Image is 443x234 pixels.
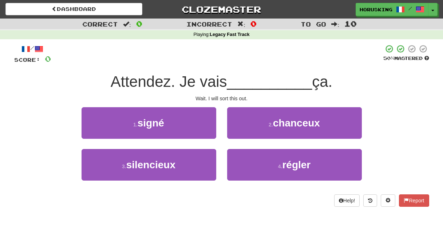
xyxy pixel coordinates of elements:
[383,55,429,62] div: Mastered
[82,107,216,139] button: 1.signé
[312,73,332,90] span: ça.
[136,19,142,28] span: 0
[334,194,360,207] button: Help!
[383,55,394,61] span: 50 %
[153,3,290,16] a: Clozemaster
[408,6,412,11] span: /
[227,107,362,139] button: 2.chanceux
[14,95,429,102] div: Wait. I will sort this out.
[14,44,51,53] div: /
[5,3,142,15] a: Dashboard
[122,164,126,169] small: 3 .
[301,20,326,28] span: To go
[126,159,175,170] span: silencieux
[269,122,273,128] small: 2 .
[210,32,249,37] strong: Legacy Fast Track
[82,20,118,28] span: Correct
[363,194,377,207] button: Round history (alt+y)
[278,164,282,169] small: 4 .
[123,21,131,27] span: :
[133,122,138,128] small: 1 .
[45,54,51,63] span: 0
[227,149,362,181] button: 4.régler
[237,21,245,27] span: :
[273,117,320,129] span: chanceux
[356,3,428,16] a: HorusKing /
[344,19,357,28] span: 10
[186,20,232,28] span: Incorrect
[111,73,227,90] span: Attendez. Je vais
[138,117,164,129] span: signé
[250,19,257,28] span: 0
[282,159,311,170] span: régler
[14,57,40,63] span: Score:
[399,194,429,207] button: Report
[82,149,216,181] button: 3.silencieux
[227,73,312,90] span: __________
[331,21,339,27] span: :
[360,6,392,13] span: HorusKing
